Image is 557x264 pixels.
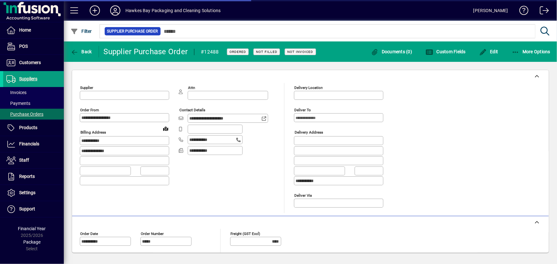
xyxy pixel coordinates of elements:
[80,108,99,112] mat-label: Order from
[425,49,466,54] span: Custom Fields
[230,231,260,236] mat-label: Freight (GST excl)
[3,120,64,136] a: Products
[3,87,64,98] a: Invoices
[3,152,64,168] a: Staff
[3,22,64,38] a: Home
[512,49,551,54] span: More Options
[19,60,41,65] span: Customers
[71,49,92,54] span: Back
[3,185,64,201] a: Settings
[85,5,105,16] button: Add
[3,169,64,185] a: Reports
[71,29,92,34] span: Filter
[18,226,46,231] span: Financial Year
[19,174,35,179] span: Reports
[3,55,64,71] a: Customers
[3,136,64,152] a: Financials
[230,50,246,54] span: Ordered
[473,5,508,16] div: [PERSON_NAME]
[294,108,311,112] mat-label: Deliver To
[3,98,64,109] a: Payments
[107,28,158,34] span: Supplier Purchase Order
[201,47,219,57] div: #12488
[19,44,28,49] span: POS
[479,49,498,54] span: Edit
[6,112,43,117] span: Purchase Orders
[19,27,31,33] span: Home
[287,50,313,54] span: Not Invoiced
[69,46,94,57] button: Back
[515,1,529,22] a: Knowledge Base
[3,201,64,217] a: Support
[478,46,500,57] button: Edit
[105,5,125,16] button: Profile
[125,5,221,16] div: Hawkes Bay Packaging and Cleaning Solutions
[6,90,26,95] span: Invoices
[80,85,93,90] mat-label: Supplier
[19,76,37,81] span: Suppliers
[64,46,99,57] app-page-header-button: Back
[19,141,39,146] span: Financials
[294,193,312,197] mat-label: Deliver via
[19,190,35,195] span: Settings
[6,101,30,106] span: Payments
[424,46,467,57] button: Custom Fields
[294,85,323,90] mat-label: Delivery Location
[104,47,188,57] div: Supplier Purchase Order
[510,46,552,57] button: More Options
[535,1,549,22] a: Logout
[19,158,29,163] span: Staff
[161,123,171,134] a: View on map
[188,85,195,90] mat-label: Attn
[3,109,64,120] a: Purchase Orders
[19,206,35,211] span: Support
[69,26,94,37] button: Filter
[3,39,64,55] a: POS
[23,239,41,245] span: Package
[369,46,414,57] button: Documents (0)
[19,125,37,130] span: Products
[80,231,98,236] mat-label: Order date
[256,50,277,54] span: Not Filled
[371,49,412,54] span: Documents (0)
[141,231,164,236] mat-label: Order number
